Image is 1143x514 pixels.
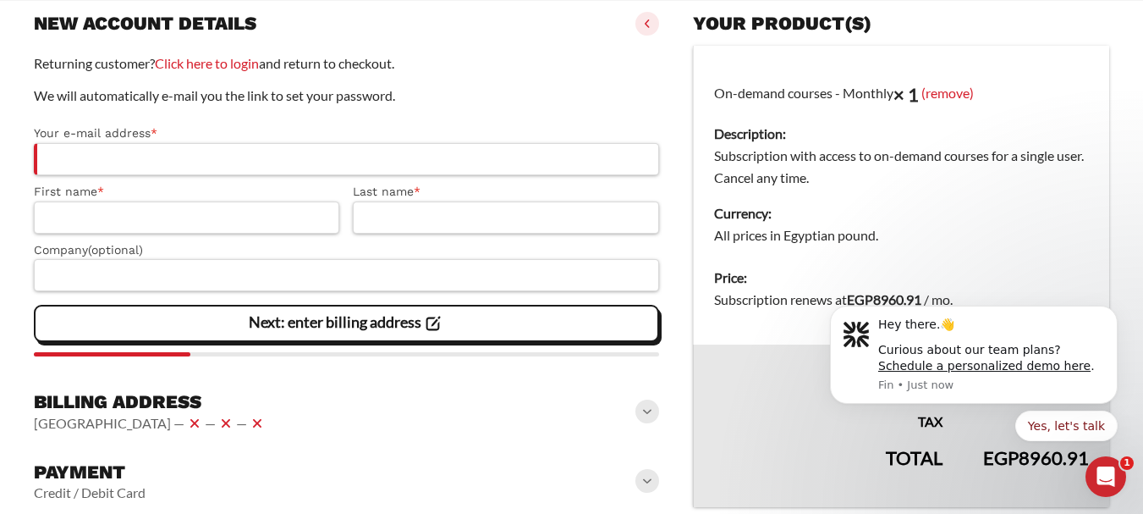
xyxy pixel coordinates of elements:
dt: Currency: [714,202,1089,224]
iframe: Intercom notifications message [805,250,1143,468]
vaadin-button: Next: enter billing address [34,305,659,342]
h3: Billing address [34,390,267,414]
label: First name [34,182,339,202]
p: We will automatically e-mail you the link to set your password. [34,85,659,107]
vaadin-horizontal-layout: [GEOGRAPHIC_DATA] — — — [34,413,267,434]
span: (optional) [88,243,143,257]
span: 1 [1120,456,1134,470]
th: Subtotal [693,345,963,401]
th: Total [693,433,963,507]
label: Your e-mail address [34,124,659,143]
h3: Payment [34,461,146,484]
a: Click here to login [155,55,259,71]
span: Subscription renews at . [714,291,953,307]
dt: Price: [714,267,1089,289]
dt: Description: [714,123,1089,145]
p: Returning customer? and return to checkout. [34,53,659,75]
vaadin-horizontal-layout: Credit / Debit Card [34,484,146,501]
th: Tax [693,401,963,433]
td: On-demand courses - Monthly [693,46,1109,257]
dd: All prices in Egyptian pound. [714,224,1089,246]
label: Company [34,240,659,260]
a: (remove) [921,84,974,100]
iframe: Intercom live chat [1085,456,1126,497]
label: Last name [353,182,658,202]
strong: × 1 [893,83,919,106]
dd: Subscription with access to on-demand courses for a single user. Cancel any time. [714,145,1089,189]
h3: New account details [34,12,256,36]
